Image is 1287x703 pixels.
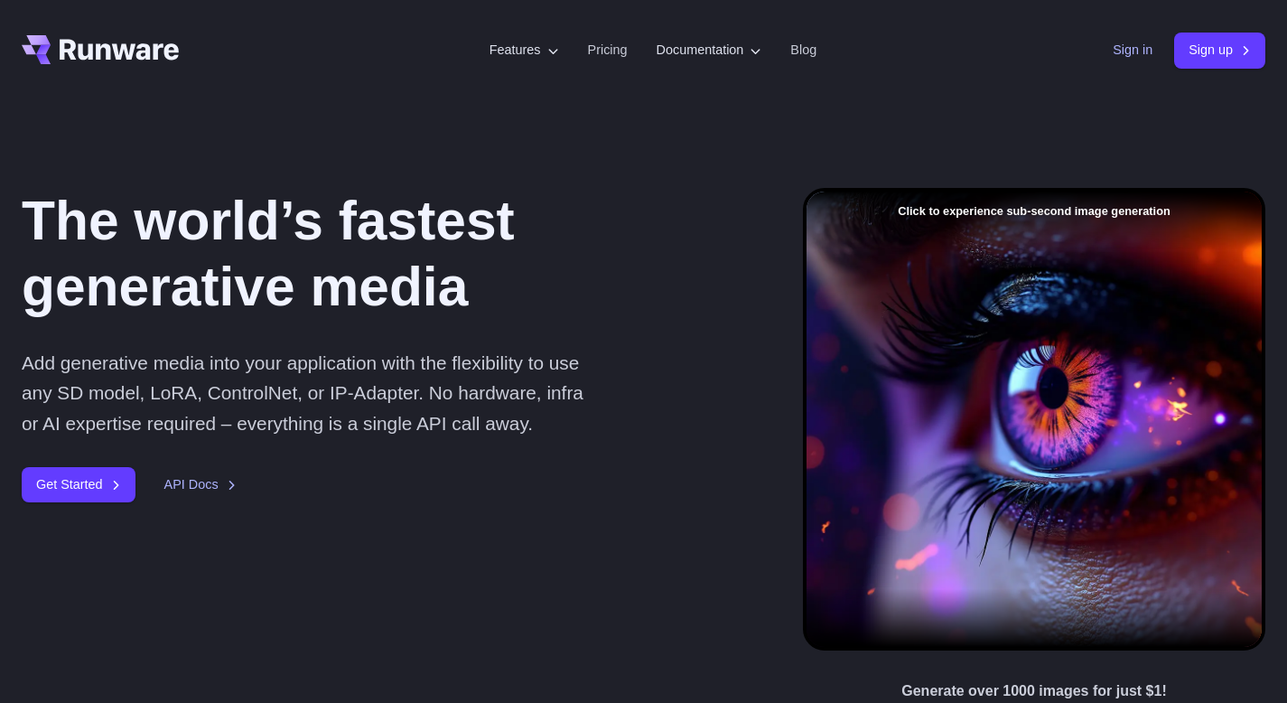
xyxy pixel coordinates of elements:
a: API Docs [164,474,237,495]
a: Sign up [1174,33,1265,68]
a: Blog [790,40,816,61]
a: Go to / [22,35,179,64]
a: Pricing [588,40,628,61]
p: Generate over 1000 images for just $1! [901,680,1166,703]
h1: The world’s fastest generative media [22,188,745,319]
a: Get Started [22,467,135,502]
p: Add generative media into your application with the flexibility to use any SD model, LoRA, Contro... [22,348,601,438]
a: Sign in [1113,40,1152,61]
label: Documentation [657,40,762,61]
label: Features [490,40,559,61]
